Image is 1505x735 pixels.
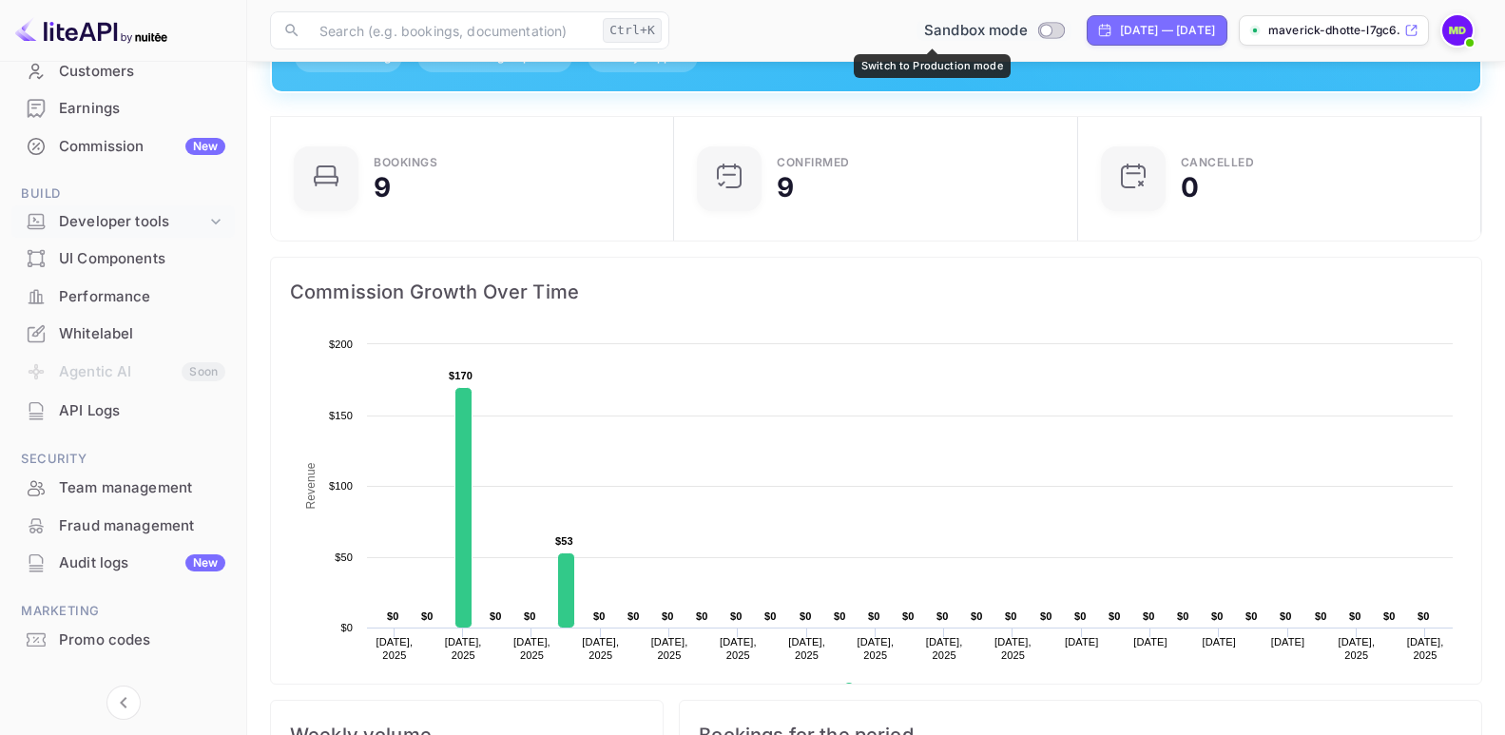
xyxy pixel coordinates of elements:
div: Fraud management [11,508,235,545]
div: Audit logs [59,552,225,574]
span: Sandbox mode [924,20,1028,42]
div: Fraud management [59,515,225,537]
div: API Logs [59,400,225,422]
text: [DATE], 2025 [651,636,688,661]
text: $0 [696,610,708,622]
text: $0 [730,610,743,622]
div: Performance [11,279,235,316]
div: Developer tools [11,205,235,239]
button: Collapse navigation [106,686,141,720]
text: $0 [1280,610,1292,622]
a: Promo codes [11,622,235,657]
text: $50 [335,551,353,563]
div: Audit logsNew [11,545,235,582]
text: $0 [1074,610,1087,622]
text: $0 [524,610,536,622]
a: Fraud management [11,508,235,543]
text: $0 [936,610,949,622]
div: 0 [1181,174,1199,201]
text: $170 [449,370,473,381]
div: New [185,554,225,571]
div: Confirmed [777,157,850,168]
a: CommissionNew [11,128,235,164]
div: Developer tools [59,211,206,233]
text: $0 [340,622,353,633]
text: Revenue [861,683,910,696]
div: Ctrl+K [603,18,662,43]
text: [DATE], 2025 [1407,636,1444,661]
text: $0 [1040,610,1052,622]
text: [DATE] [1065,636,1099,648]
a: Customers [11,53,235,88]
div: Customers [59,61,225,83]
a: Team management [11,470,235,505]
a: Earnings [11,90,235,126]
p: maverick-dhotte-l7gc6.... [1268,22,1400,39]
text: $0 [662,610,674,622]
text: Revenue [304,462,318,509]
div: Switch to Production mode [917,20,1071,42]
a: Audit logsNew [11,545,235,580]
div: 9 [374,174,391,201]
text: [DATE], 2025 [857,636,894,661]
text: $0 [764,610,777,622]
div: CANCELLED [1181,157,1255,168]
div: Team management [11,470,235,507]
div: CommissionNew [11,128,235,165]
text: $0 [421,610,434,622]
text: $0 [868,610,880,622]
span: Commission Growth Over Time [290,277,1462,307]
text: $200 [329,338,353,350]
text: $0 [627,610,640,622]
div: Promo codes [59,629,225,651]
text: $100 [329,480,353,492]
text: $0 [1109,610,1121,622]
div: New [185,138,225,155]
text: $0 [1349,610,1361,622]
a: UI Components [11,241,235,276]
text: [DATE], 2025 [1338,636,1375,661]
div: UI Components [59,248,225,270]
img: Maverick Dhotte [1442,15,1473,46]
text: $0 [800,610,812,622]
div: Customers [11,53,235,90]
div: Whitelabel [59,323,225,345]
text: [DATE], 2025 [720,636,757,661]
text: $53 [555,535,573,547]
div: Whitelabel [11,316,235,353]
div: Promo codes [11,622,235,659]
input: Search (e.g. bookings, documentation) [308,11,595,49]
text: [DATE], 2025 [376,636,414,661]
text: [DATE] [1271,636,1305,648]
div: Commission [59,136,225,158]
div: Team management [59,477,225,499]
text: $150 [329,410,353,421]
text: [DATE] [1202,636,1236,648]
text: $0 [387,610,399,622]
div: [DATE] — [DATE] [1120,22,1215,39]
div: API Logs [11,393,235,430]
text: $0 [834,610,846,622]
span: Marketing [11,601,235,622]
text: $0 [1143,610,1155,622]
text: [DATE], 2025 [926,636,963,661]
text: $0 [593,610,606,622]
div: Performance [59,286,225,308]
span: Build [11,184,235,204]
text: [DATE], 2025 [582,636,619,661]
text: $0 [1211,610,1224,622]
span: Security [11,449,235,470]
a: Performance [11,279,235,314]
div: UI Components [11,241,235,278]
a: Whitelabel [11,316,235,351]
text: $0 [1177,610,1189,622]
text: $0 [1315,610,1327,622]
a: API Logs [11,393,235,428]
text: [DATE], 2025 [513,636,550,661]
text: $0 [1245,610,1258,622]
div: Bookings [374,157,437,168]
text: [DATE], 2025 [788,636,825,661]
div: Earnings [11,90,235,127]
img: LiteAPI logo [15,15,167,46]
div: Earnings [59,98,225,120]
